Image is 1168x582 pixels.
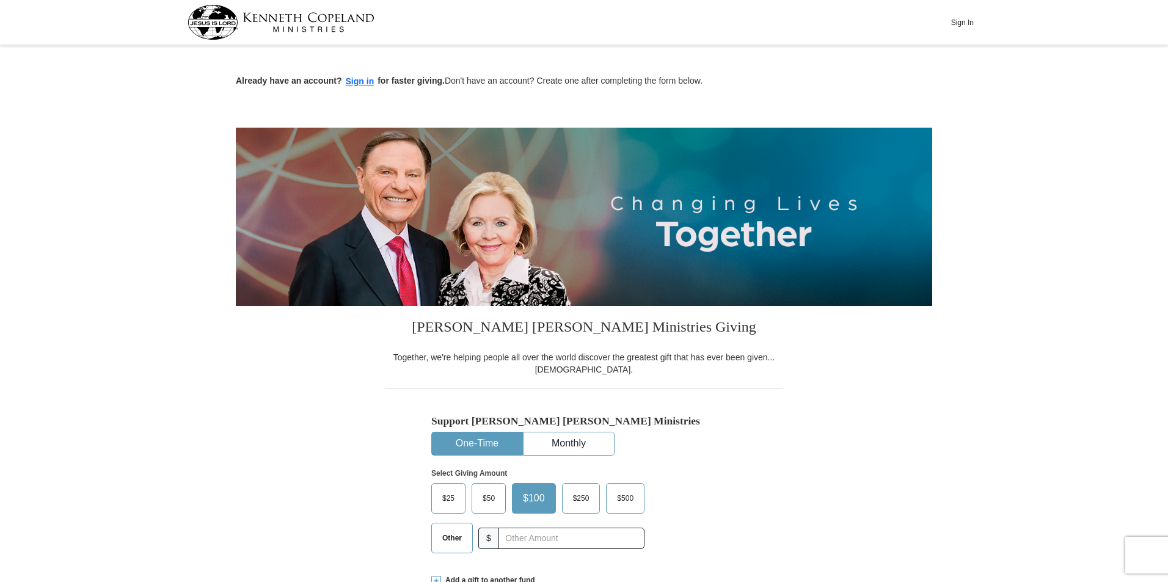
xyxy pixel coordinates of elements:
h3: [PERSON_NAME] [PERSON_NAME] Ministries Giving [385,306,783,351]
img: kcm-header-logo.svg [188,5,374,40]
span: $25 [436,489,461,507]
input: Other Amount [498,528,644,549]
span: $100 [517,489,551,507]
h5: Support [PERSON_NAME] [PERSON_NAME] Ministries [431,415,737,427]
button: Sign In [944,13,980,32]
strong: Already have an account? for faster giving. [236,76,445,85]
button: One-Time [432,432,522,455]
button: Monthly [524,432,614,455]
span: $250 [567,489,596,507]
button: Sign in [342,75,378,89]
span: $500 [611,489,640,507]
div: Together, we're helping people all over the world discover the greatest gift that has ever been g... [385,351,783,376]
span: Other [436,529,468,547]
span: $ [478,528,499,549]
p: Don't have an account? Create one after completing the form below. [236,75,932,89]
span: $50 [476,489,501,507]
strong: Select Giving Amount [431,469,507,478]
